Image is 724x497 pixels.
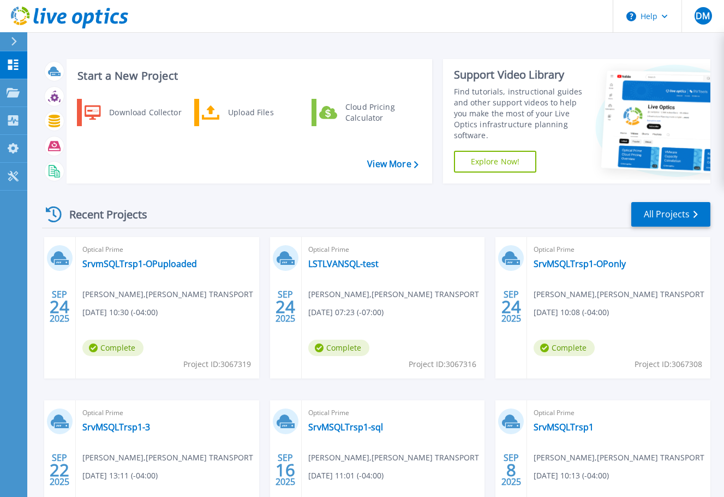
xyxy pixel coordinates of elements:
[308,306,384,318] span: [DATE] 07:23 (-07:00)
[534,470,609,482] span: [DATE] 10:13 (-04:00)
[534,244,704,256] span: Optical Prime
[534,288,704,300] span: [PERSON_NAME] , [PERSON_NAME] TRANSPORT
[77,99,189,126] a: Download Collector
[635,358,702,370] span: Project ID: 3067308
[194,99,306,126] a: Upload Files
[454,151,537,173] a: Explore Now!
[82,258,197,269] a: SrvmSQLTrsp1-OPuploaded
[631,202,710,227] a: All Projects
[104,102,186,123] div: Download Collector
[49,287,70,327] div: SEP 2025
[50,465,69,475] span: 22
[82,452,253,464] span: [PERSON_NAME] , [PERSON_NAME] TRANSPORT
[82,288,253,300] span: [PERSON_NAME] , [PERSON_NAME] TRANSPORT
[308,407,478,419] span: Optical Prime
[409,358,476,370] span: Project ID: 3067316
[501,450,522,490] div: SEP 2025
[308,288,479,300] span: [PERSON_NAME] , [PERSON_NAME] TRANSPORT
[308,340,369,356] span: Complete
[276,465,295,475] span: 16
[308,258,379,269] a: LSTLVANSQL-test
[223,102,303,123] div: Upload Files
[367,159,418,169] a: View More
[534,306,609,318] span: [DATE] 10:08 (-04:00)
[49,450,70,490] div: SEP 2025
[454,86,587,141] div: Find tutorials, instructional guides and other support videos to help you make the most of your L...
[340,102,421,123] div: Cloud Pricing Calculator
[534,340,595,356] span: Complete
[82,470,158,482] span: [DATE] 13:11 (-04:00)
[501,302,521,311] span: 24
[696,11,710,20] span: DM
[50,302,69,311] span: 24
[82,244,253,256] span: Optical Prime
[312,99,423,126] a: Cloud Pricing Calculator
[275,450,296,490] div: SEP 2025
[534,258,626,269] a: SrvMSQLTrsp1-OPonly
[308,452,479,464] span: [PERSON_NAME] , [PERSON_NAME] TRANSPORT
[42,201,162,228] div: Recent Projects
[275,287,296,327] div: SEP 2025
[82,340,143,356] span: Complete
[501,287,522,327] div: SEP 2025
[534,407,704,419] span: Optical Prime
[534,452,704,464] span: [PERSON_NAME] , [PERSON_NAME] TRANSPORT
[534,422,594,433] a: SrvMSQLTrsp1
[276,302,295,311] span: 24
[183,358,251,370] span: Project ID: 3067319
[454,68,587,82] div: Support Video Library
[82,306,158,318] span: [DATE] 10:30 (-04:00)
[308,470,384,482] span: [DATE] 11:01 (-04:00)
[82,407,253,419] span: Optical Prime
[308,422,383,433] a: SrvMSQLTrsp1-sql
[308,244,478,256] span: Optical Prime
[82,422,150,433] a: SrvMSQLTrsp1-3
[77,70,418,82] h3: Start a New Project
[506,465,516,475] span: 8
